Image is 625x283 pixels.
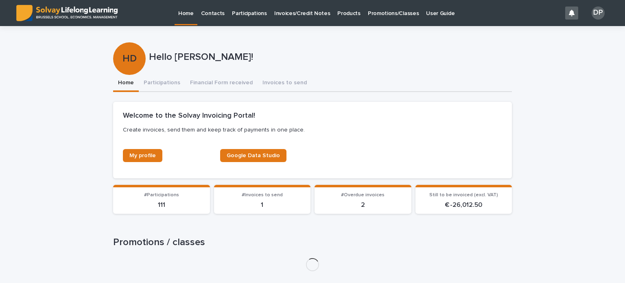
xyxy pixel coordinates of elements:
[219,201,306,209] p: 1
[123,126,499,134] p: Create invoices, send them and keep track of payments in one place.
[258,75,312,92] button: Invoices to send
[113,20,146,65] div: HD
[592,7,605,20] div: DP
[118,201,205,209] p: 111
[149,51,509,63] p: Hello [PERSON_NAME]!
[420,201,507,209] p: € -26,012.50
[144,193,179,197] span: #Participations
[242,193,283,197] span: #Invoices to send
[319,201,406,209] p: 2
[123,112,255,121] h2: Welcome to the Solvay Invoicing Portal!
[139,75,185,92] button: Participations
[220,149,286,162] a: Google Data Studio
[185,75,258,92] button: Financial Form received
[341,193,385,197] span: #Overdue invoices
[16,5,118,21] img: ED0IkcNQHGZZMpCVrDht
[429,193,498,197] span: Still to be invoiced (excl. VAT)
[227,153,280,158] span: Google Data Studio
[123,149,162,162] a: My profile
[129,153,156,158] span: My profile
[113,237,512,248] h1: Promotions / classes
[113,75,139,92] button: Home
